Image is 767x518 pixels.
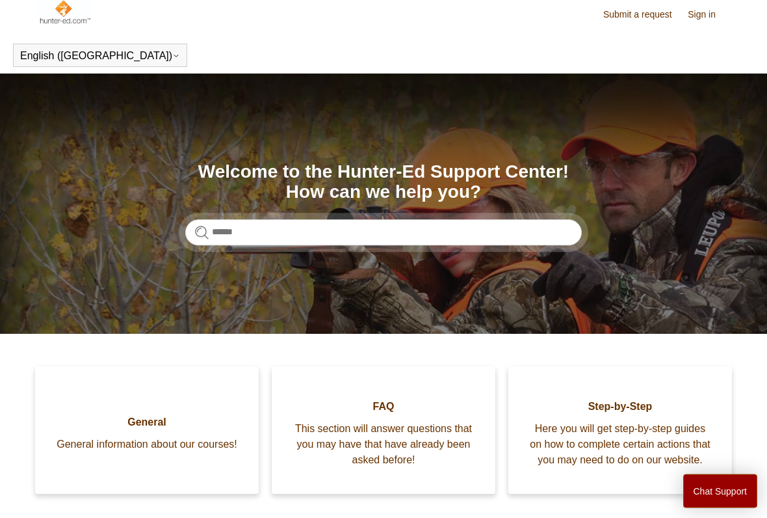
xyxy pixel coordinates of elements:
[688,8,729,22] a: Sign in
[272,367,495,495] a: FAQ This section will answer questions that you may have that have already been asked before!
[683,474,758,508] button: Chat Support
[603,8,685,22] a: Submit a request
[20,51,180,62] button: English ([GEOGRAPHIC_DATA])
[185,163,582,203] h1: Welcome to the Hunter-Ed Support Center! How can we help you?
[528,400,712,415] span: Step-by-Step
[508,367,732,495] a: Step-by-Step Here you will get step-by-step guides on how to complete certain actions that you ma...
[55,415,239,431] span: General
[291,400,476,415] span: FAQ
[55,437,239,453] span: General information about our courses!
[35,367,259,495] a: General General information about our courses!
[291,422,476,469] span: This section will answer questions that you may have that have already been asked before!
[185,220,582,246] input: Search
[528,422,712,469] span: Here you will get step-by-step guides on how to complete certain actions that you may need to do ...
